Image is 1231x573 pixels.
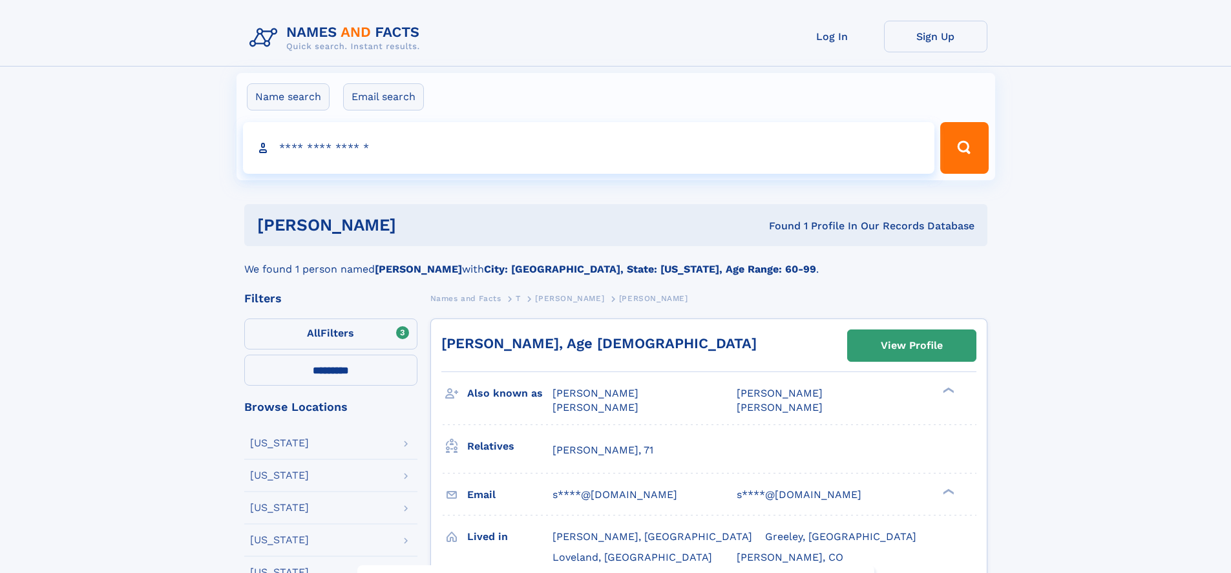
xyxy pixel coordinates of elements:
span: [PERSON_NAME], [GEOGRAPHIC_DATA] [552,530,752,543]
div: ❯ [940,487,955,495]
div: [US_STATE] [250,438,309,448]
a: [PERSON_NAME], Age [DEMOGRAPHIC_DATA] [441,335,757,351]
span: T [516,294,521,303]
label: Filters [244,318,417,349]
div: Browse Locations [244,401,417,413]
div: [US_STATE] [250,470,309,481]
span: [PERSON_NAME] [737,401,823,413]
div: We found 1 person named with . [244,246,987,277]
a: T [516,290,521,306]
h3: Email [467,484,552,506]
span: [PERSON_NAME] [535,294,604,303]
h3: Also known as [467,382,552,404]
div: Filters [244,293,417,304]
a: Names and Facts [430,290,501,306]
img: Logo Names and Facts [244,21,430,56]
div: [US_STATE] [250,503,309,513]
div: Found 1 Profile In Our Records Database [582,219,974,233]
span: [PERSON_NAME], CO [737,551,843,563]
span: [PERSON_NAME] [619,294,688,303]
b: City: [GEOGRAPHIC_DATA], State: [US_STATE], Age Range: 60-99 [484,263,816,275]
span: All [307,327,321,339]
a: View Profile [848,330,976,361]
div: [US_STATE] [250,535,309,545]
b: [PERSON_NAME] [375,263,462,275]
a: [PERSON_NAME], 71 [552,443,653,457]
h3: Relatives [467,435,552,457]
span: [PERSON_NAME] [737,387,823,399]
div: View Profile [881,331,943,360]
a: [PERSON_NAME] [535,290,604,306]
h3: Lived in [467,526,552,548]
label: Name search [247,83,330,110]
input: search input [243,122,935,174]
span: Greeley, [GEOGRAPHIC_DATA] [765,530,916,543]
span: Loveland, [GEOGRAPHIC_DATA] [552,551,712,563]
a: Log In [781,21,884,52]
h1: [PERSON_NAME] [257,217,583,233]
a: Sign Up [884,21,987,52]
span: [PERSON_NAME] [552,401,638,413]
button: Search Button [940,122,988,174]
div: ❯ [940,386,955,395]
label: Email search [343,83,424,110]
span: [PERSON_NAME] [552,387,638,399]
